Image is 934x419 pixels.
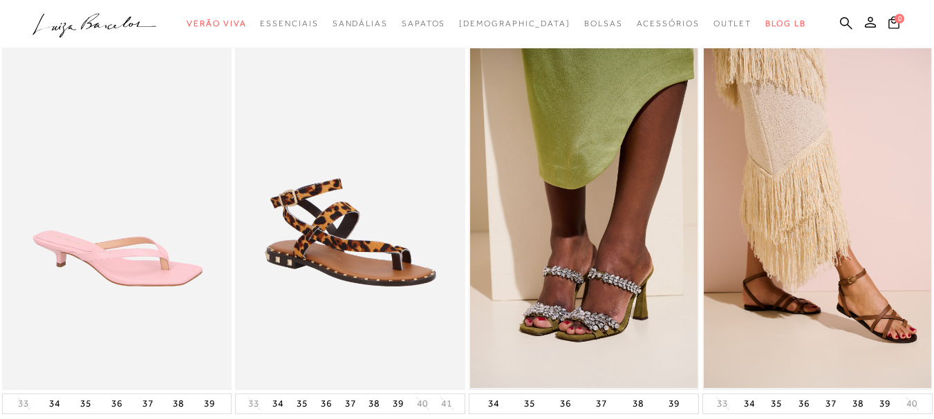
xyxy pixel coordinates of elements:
[740,394,759,413] button: 34
[402,11,445,37] a: noSubCategoriesText
[236,48,464,388] a: RASTEIRA DE DEDO EM ONÇA COM TIRAS CRUZADAS E TACHAS RASTEIRA DE DEDO EM ONÇA COM TIRAS CRUZADAS ...
[902,397,922,410] button: 40
[459,19,570,28] span: [DEMOGRAPHIC_DATA]
[3,48,231,388] img: MULE DE DEDO EM COURO ROSA GLACÊ E SALTO BAIXO
[664,394,684,413] button: 39
[459,11,570,37] a: noSubCategoriesText
[628,394,648,413] button: 38
[333,11,388,37] a: noSubCategoriesText
[389,394,408,413] button: 39
[484,394,503,413] button: 34
[584,11,623,37] a: noSubCategoriesText
[794,394,814,413] button: 36
[169,394,188,413] button: 38
[767,394,786,413] button: 35
[704,48,931,388] a: SANDÁLIA RASTEIRA EM COURO CARAMELO COM TIRAS CRUZADAS SANDÁLIA RASTEIRA EM COURO CARAMELO COM TI...
[875,394,895,413] button: 39
[713,19,752,28] span: Outlet
[584,19,623,28] span: Bolsas
[556,394,575,413] button: 36
[244,397,263,410] button: 33
[895,14,904,23] span: 0
[317,394,336,413] button: 36
[236,48,464,388] img: RASTEIRA DE DEDO EM ONÇA COM TIRAS CRUZADAS E TACHAS
[402,19,445,28] span: Sapatos
[470,48,698,388] img: SANDÁLIA EM CAMURÇA VERDE ASPARGO COM PEDRARIAS E SALTO FLARE
[884,15,904,34] button: 0
[45,394,64,413] button: 34
[260,11,318,37] a: noSubCategoriesText
[821,394,841,413] button: 37
[765,11,805,37] a: BLOG LB
[3,48,231,388] a: MULE DE DEDO EM COURO ROSA GLACÊ E SALTO BAIXO MULE DE DEDO EM COURO ROSA GLACÊ E SALTO BAIXO
[187,11,246,37] a: noSubCategoriesText
[637,11,700,37] a: noSubCategoriesText
[848,394,868,413] button: 38
[268,394,288,413] button: 34
[520,394,539,413] button: 35
[200,394,219,413] button: 39
[713,11,752,37] a: noSubCategoriesText
[260,19,318,28] span: Essenciais
[107,394,127,413] button: 36
[470,48,698,388] a: SANDÁLIA EM CAMURÇA VERDE ASPARGO COM PEDRARIAS E SALTO FLARE SANDÁLIA EM CAMURÇA VERDE ASPARGO C...
[138,394,158,413] button: 37
[765,19,805,28] span: BLOG LB
[592,394,611,413] button: 37
[341,394,360,413] button: 37
[637,19,700,28] span: Acessórios
[187,19,246,28] span: Verão Viva
[704,48,931,388] img: SANDÁLIA RASTEIRA EM COURO CARAMELO COM TIRAS CRUZADAS
[76,394,95,413] button: 35
[364,394,384,413] button: 38
[333,19,388,28] span: Sandálias
[14,397,33,410] button: 33
[413,397,432,410] button: 40
[292,394,312,413] button: 35
[437,397,456,410] button: 41
[713,397,732,410] button: 33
